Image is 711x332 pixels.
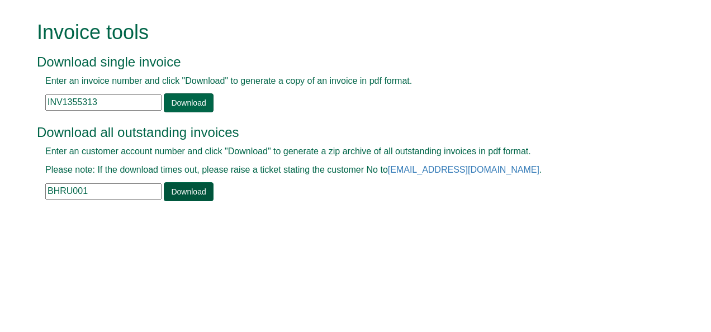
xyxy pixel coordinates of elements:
[45,183,162,200] input: e.g. BLA02
[37,125,649,140] h3: Download all outstanding invoices
[164,182,213,201] a: Download
[45,75,641,88] p: Enter an invoice number and click "Download" to generate a copy of an invoice in pdf format.
[37,55,649,69] h3: Download single invoice
[45,145,641,158] p: Enter an customer account number and click "Download" to generate a zip archive of all outstandin...
[45,164,641,177] p: Please note: If the download times out, please raise a ticket stating the customer No to .
[164,93,213,112] a: Download
[45,94,162,111] input: e.g. INV1234
[37,21,649,44] h1: Invoice tools
[388,165,539,174] a: [EMAIL_ADDRESS][DOMAIN_NAME]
